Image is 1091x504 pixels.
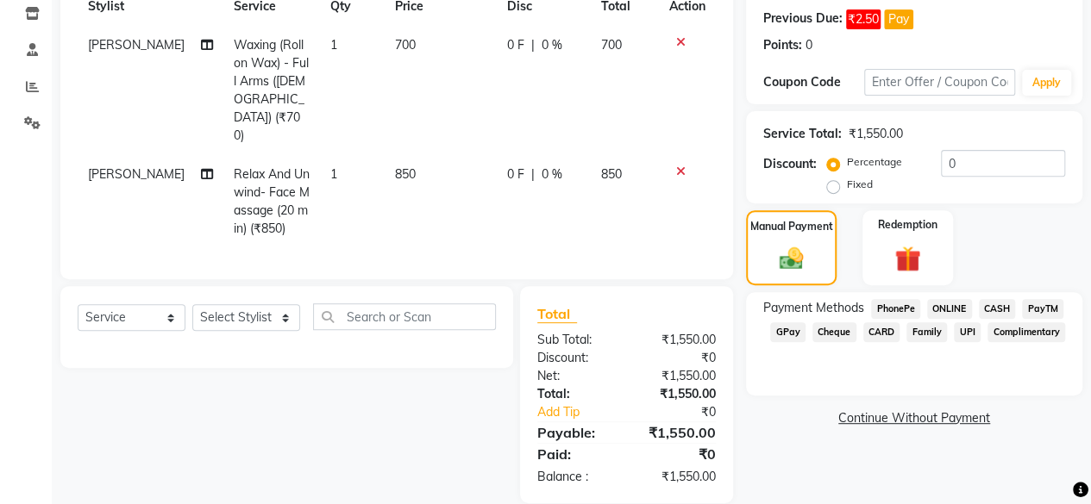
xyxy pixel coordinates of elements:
[524,403,643,421] a: Add Tip
[864,69,1015,96] input: Enter Offer / Coupon Code
[863,322,900,342] span: CARD
[849,125,903,143] div: ₹1,550.00
[234,166,310,236] span: Relax And Unwind- Face Massage (20 min) (₹850)
[330,37,337,53] span: 1
[537,305,577,323] span: Total
[763,125,842,143] div: Service Total:
[542,36,562,54] span: 0 %
[524,367,627,385] div: Net:
[763,73,864,91] div: Coupon Code
[524,385,627,403] div: Total:
[927,299,972,319] span: ONLINE
[313,303,496,330] input: Search or Scan
[871,299,920,319] span: PhonePe
[626,444,729,464] div: ₹0
[806,36,812,54] div: 0
[1022,299,1063,319] span: PayTM
[772,245,812,272] img: _cash.svg
[763,299,864,317] span: Payment Methods
[626,422,729,443] div: ₹1,550.00
[507,36,524,54] span: 0 F
[770,322,806,342] span: GPay
[330,166,337,182] span: 1
[395,37,416,53] span: 700
[954,322,981,342] span: UPI
[395,166,416,182] span: 850
[626,331,729,349] div: ₹1,550.00
[887,243,929,275] img: _gift.svg
[906,322,947,342] span: Family
[542,165,562,184] span: 0 %
[88,37,185,53] span: [PERSON_NAME]
[878,217,937,233] label: Redemption
[626,349,729,367] div: ₹0
[643,403,729,421] div: ₹0
[847,154,902,170] label: Percentage
[979,299,1016,319] span: CASH
[846,9,881,29] span: ₹2.50
[524,349,627,367] div: Discount:
[812,322,856,342] span: Cheque
[626,367,729,385] div: ₹1,550.00
[88,166,185,182] span: [PERSON_NAME]
[626,468,729,486] div: ₹1,550.00
[531,36,535,54] span: |
[600,37,621,53] span: 700
[763,36,802,54] div: Points:
[507,165,524,184] span: 0 F
[749,409,1079,427] a: Continue Without Payment
[626,385,729,403] div: ₹1,550.00
[524,331,627,349] div: Sub Total:
[524,422,627,443] div: Payable:
[750,219,833,234] label: Manual Payment
[763,155,817,173] div: Discount:
[524,468,627,486] div: Balance :
[234,37,309,143] span: Waxing (Roll on Wax) - Full Arms ([DEMOGRAPHIC_DATA]) (₹700)
[600,166,621,182] span: 850
[531,165,535,184] span: |
[763,9,843,29] div: Previous Due:
[1022,70,1071,96] button: Apply
[884,9,913,29] button: Pay
[847,177,873,192] label: Fixed
[988,322,1065,342] span: Complimentary
[524,444,627,464] div: Paid:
